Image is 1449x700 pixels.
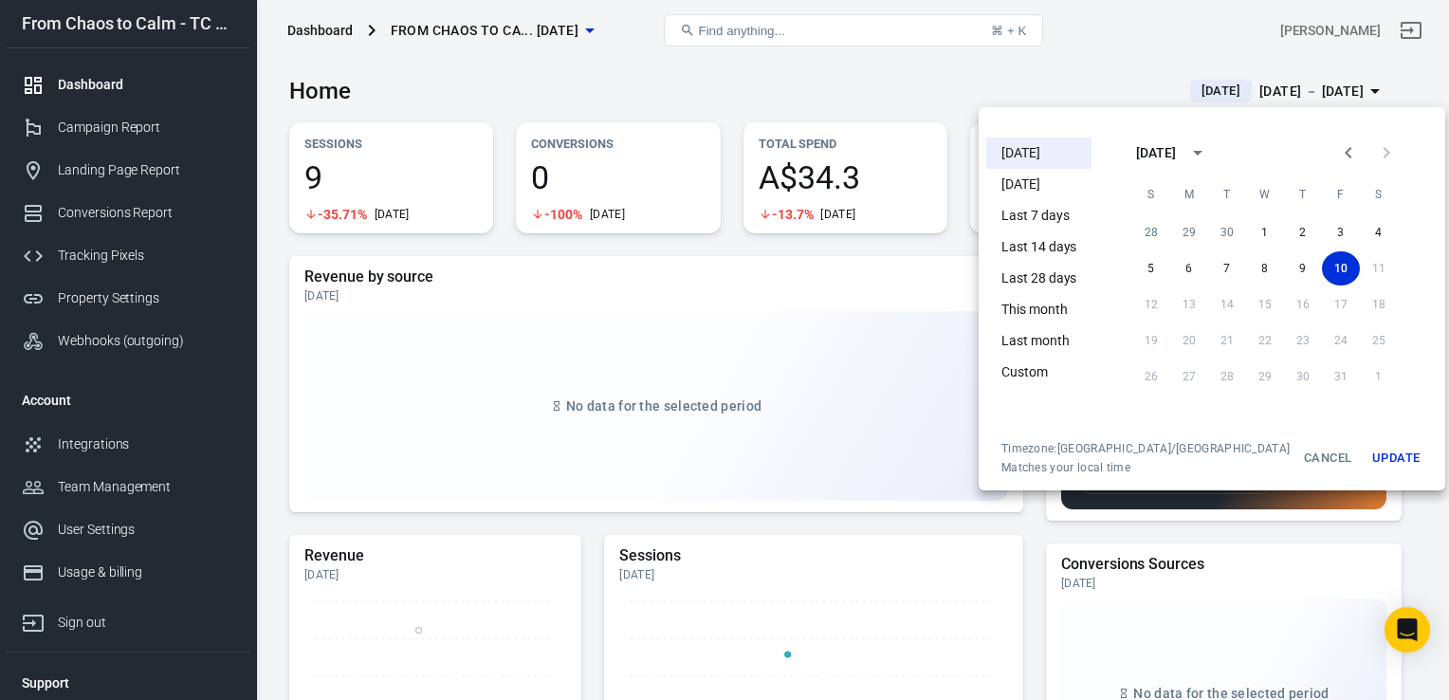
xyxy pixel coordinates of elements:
[1248,175,1282,213] span: Wednesday
[986,263,1091,294] li: Last 28 days
[1132,251,1170,286] button: 5
[1210,175,1244,213] span: Tuesday
[1284,251,1322,286] button: 9
[1208,251,1246,286] button: 7
[1284,215,1322,249] button: 2
[1182,137,1214,169] button: calendar view is open, switch to year view
[1246,215,1284,249] button: 1
[1366,441,1426,475] button: Update
[1134,175,1168,213] span: Sunday
[986,138,1091,169] li: [DATE]
[986,294,1091,325] li: This month
[1170,251,1208,286] button: 6
[1132,215,1170,249] button: 28
[1360,215,1398,249] button: 4
[986,169,1091,200] li: [DATE]
[1322,251,1360,286] button: 10
[1001,460,1290,475] span: Matches your local time
[1362,175,1396,213] span: Saturday
[1172,175,1206,213] span: Monday
[986,357,1091,388] li: Custom
[1170,215,1208,249] button: 29
[986,200,1091,231] li: Last 7 days
[986,231,1091,263] li: Last 14 days
[1330,134,1367,172] button: Previous month
[1385,607,1430,653] div: Open Intercom Messenger
[1297,441,1358,475] button: Cancel
[1208,215,1246,249] button: 30
[1322,215,1360,249] button: 3
[1136,143,1176,163] div: [DATE]
[1246,251,1284,286] button: 8
[1286,175,1320,213] span: Thursday
[1324,175,1358,213] span: Friday
[1001,441,1290,456] div: Timezone: [GEOGRAPHIC_DATA]/[GEOGRAPHIC_DATA]
[986,325,1091,357] li: Last month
